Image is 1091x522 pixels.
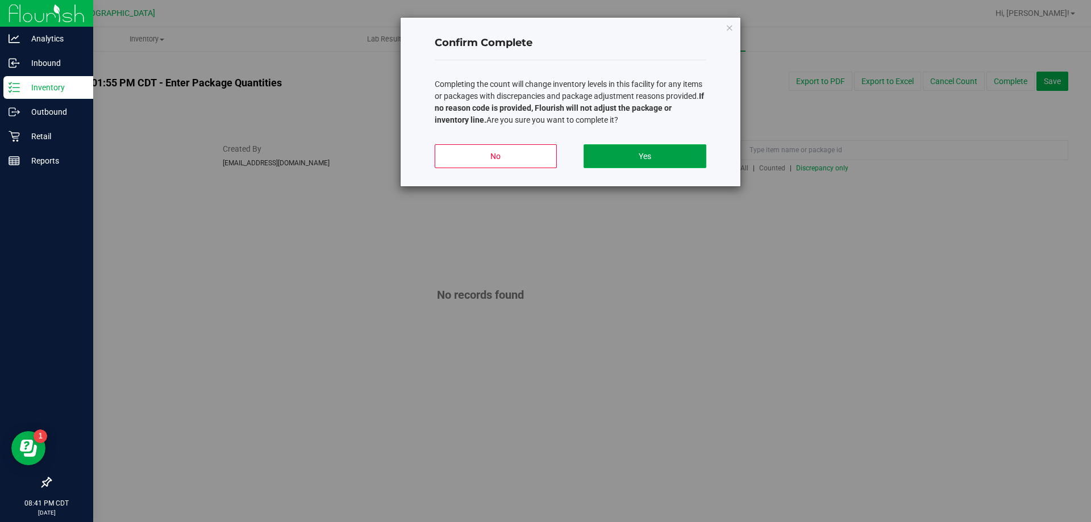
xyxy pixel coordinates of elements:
[34,429,47,443] iframe: Resource center unread badge
[9,131,20,142] inline-svg: Retail
[20,130,88,143] p: Retail
[20,32,88,45] p: Analytics
[20,56,88,70] p: Inbound
[5,498,88,508] p: 08:41 PM CDT
[20,81,88,94] p: Inventory
[435,36,706,51] h4: Confirm Complete
[20,105,88,119] p: Outbound
[9,33,20,44] inline-svg: Analytics
[9,82,20,93] inline-svg: Inventory
[435,144,557,168] button: No
[435,91,704,124] b: If no reason code is provided, Flourish will not adjust the package or inventory line.
[9,155,20,166] inline-svg: Reports
[11,431,45,465] iframe: Resource center
[5,508,88,517] p: [DATE]
[584,144,706,168] button: Yes
[435,80,704,124] span: Completing the count will change inventory levels in this facility for any items or packages with...
[20,154,88,168] p: Reports
[9,106,20,118] inline-svg: Outbound
[9,57,20,69] inline-svg: Inbound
